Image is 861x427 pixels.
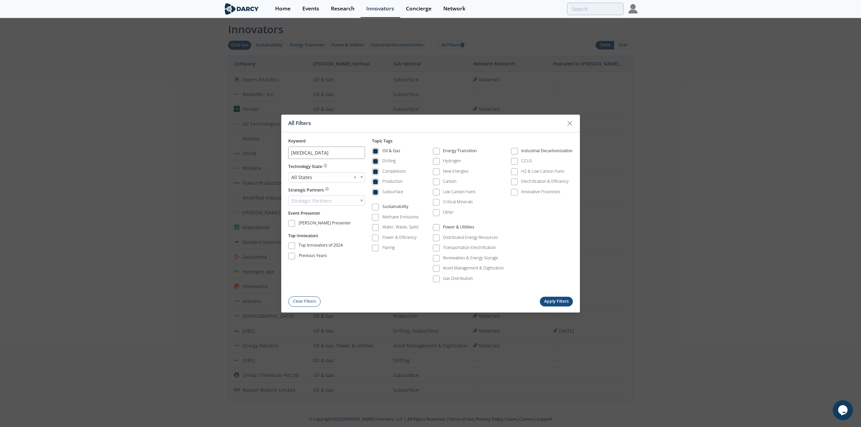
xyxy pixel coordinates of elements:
[288,196,365,206] div: Strategic Partners
[324,164,327,168] img: information.svg
[443,209,454,215] div: Other
[299,243,343,251] div: Top Innovators of 2024
[325,187,329,191] img: information.svg
[443,189,476,195] div: Low Carbon Fuels
[288,117,563,130] div: All Filters
[382,214,419,220] div: Methane Emissions
[406,6,432,11] div: Concierge
[291,196,332,205] span: Strategic Partners
[299,253,327,261] div: Previous Years
[443,234,498,241] div: Distributed Energy Resources
[354,174,356,181] span: ×
[521,148,573,156] div: Industrial Decarbonization
[382,179,403,185] div: Production
[302,6,319,11] div: Events
[443,245,496,251] div: Transportation Electrification
[443,224,474,232] div: Power & Utilities
[372,138,392,144] span: Topic Tags
[521,189,560,195] div: Innovative Processes
[288,164,322,170] span: Technology State
[833,400,854,420] iframe: chat widget
[382,204,408,212] div: Sustainability
[223,3,260,15] img: logo-wide.svg
[382,189,403,195] div: Subsurface
[288,233,318,239] button: Top Innovators
[288,210,320,216] button: Event Presenter
[288,187,329,193] button: Strategic Partners
[382,148,400,156] div: Oil & Gas
[288,296,321,307] button: Clear Filters
[382,168,406,174] div: Completions
[275,6,291,11] div: Home
[628,4,638,13] img: Profile
[382,224,419,230] div: Water, Waste, Spills
[521,158,532,164] div: CCUS
[443,179,456,185] div: Carbon
[443,6,465,11] div: Network
[291,173,312,182] span: All States
[443,275,473,282] div: Gas Distribution
[288,164,327,170] button: Technology State
[366,6,394,11] div: Innovators
[521,179,569,185] div: Electrification & Efficiency
[288,172,365,182] div: All States ×
[443,168,469,174] div: New Energies
[299,220,351,228] div: [PERSON_NAME] Presenter
[382,245,395,251] div: Flaring
[288,147,365,159] input: Keyword
[567,3,624,15] input: Advanced Search
[382,158,396,164] div: Drilling
[288,138,306,144] span: Keyword
[443,255,498,261] div: Renewables & Energy Storage
[521,168,564,174] div: H2 & Low Carbon Fuels
[288,210,320,216] span: Event Presenter
[331,6,354,11] div: Research
[382,234,417,241] div: Power & Efficiency
[443,199,473,205] div: Critical Minerals
[443,158,461,164] div: Hydrogen
[443,148,477,156] div: Energy Transition
[540,297,573,306] button: Apply Filters
[288,187,324,193] span: Strategic Partners
[443,265,504,271] div: Asset Management & Digitization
